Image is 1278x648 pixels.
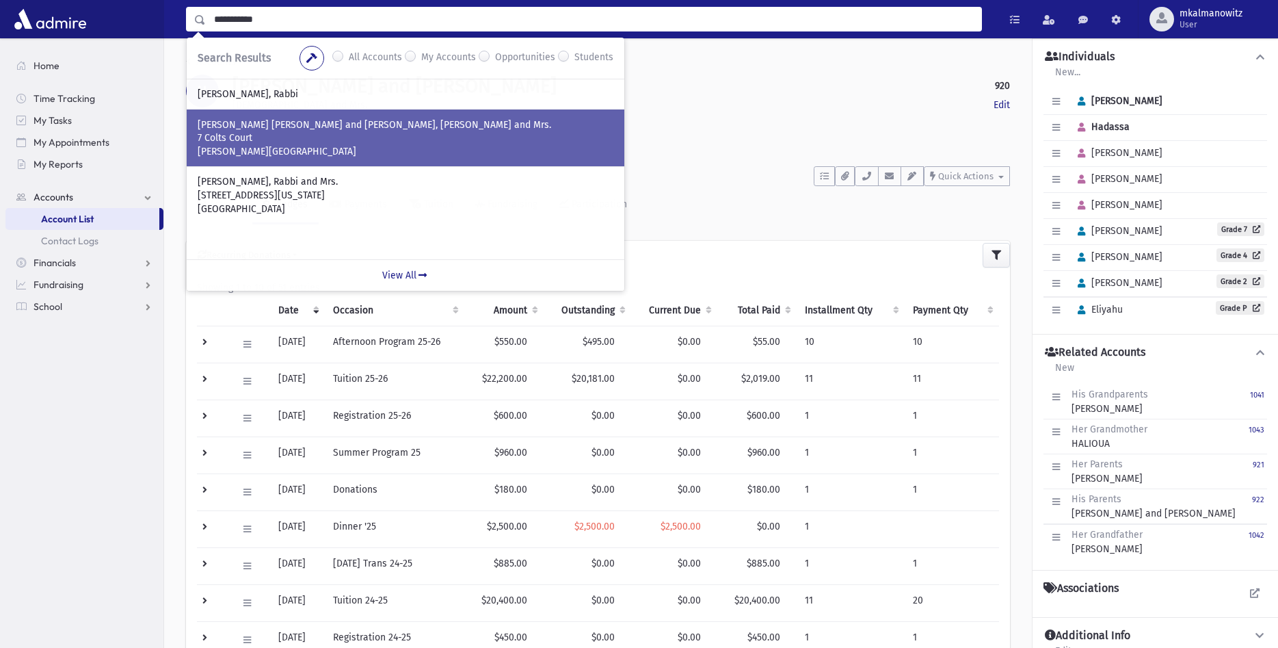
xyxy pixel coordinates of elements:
[464,295,544,326] th: Amount: activate to sort column ascending
[1216,301,1264,315] a: Grade P
[349,50,402,66] label: All Accounts
[544,295,631,326] th: Outstanding: activate to sort column ascending
[1071,422,1147,451] div: HALIOUA
[464,474,544,510] td: $180.00
[1071,424,1147,435] span: Her Grandmother
[198,51,271,64] span: Search Results
[797,295,905,326] th: Installment Qty: activate to sort column ascending
[905,437,999,474] td: 1
[905,326,999,363] td: 10
[325,326,464,363] td: Afternoon Program 25-26
[464,510,544,547] td: $2,500.00
[464,437,544,474] td: $960.00
[34,158,83,170] span: My Reports
[421,50,476,66] label: My Accounts
[1180,19,1242,30] span: User
[583,336,615,348] span: $495.00
[34,136,109,148] span: My Appointments
[1071,225,1162,237] span: [PERSON_NAME]
[905,295,999,326] th: Payment Qty: activate to sort column ascending
[34,60,59,72] span: Home
[747,410,780,422] span: $600.00
[905,474,999,510] td: 1
[661,521,701,532] span: $2,500.00
[1071,95,1162,107] span: [PERSON_NAME]
[747,632,780,643] span: $450.00
[1253,457,1264,486] a: 921
[1250,391,1264,400] small: 1041
[995,79,1010,93] strong: 920
[1054,64,1081,89] a: New...
[734,595,780,606] span: $20,400.00
[325,295,464,326] th: Occasion : activate to sort column ascending
[464,547,544,584] td: $885.00
[1071,121,1130,133] span: Hadassa
[198,118,613,132] p: [PERSON_NAME] [PERSON_NAME] and [PERSON_NAME], [PERSON_NAME] and Mrs.
[591,410,615,422] span: $0.00
[325,437,464,474] td: Summer Program 25
[1216,248,1264,262] a: Grade 4
[41,235,98,247] span: Contact Logs
[186,75,219,107] div: H
[5,153,163,175] a: My Reports
[905,400,999,437] td: 1
[34,257,76,269] span: Financials
[325,400,464,437] td: Registration 25-26
[1250,387,1264,416] a: 1041
[464,326,544,363] td: $550.00
[186,186,252,224] a: Activity
[325,547,464,584] td: [DATE] Trans 24-25
[797,510,905,547] td: 1
[1249,426,1264,435] small: 1043
[572,373,615,385] span: $20,181.00
[591,632,615,643] span: $0.00
[1054,360,1075,385] a: New
[325,510,464,547] td: Dinner '25
[1071,528,1143,556] div: [PERSON_NAME]
[747,447,780,458] span: $960.00
[591,484,615,495] span: $0.00
[5,274,163,296] a: Fundraising
[34,278,83,291] span: Fundraising
[1043,582,1119,595] h4: Associations
[464,363,544,400] td: $22,200.00
[5,230,163,252] a: Contact Logs
[797,363,905,400] td: 11
[270,474,325,510] td: [DATE]
[1071,277,1162,289] span: [PERSON_NAME]
[5,186,163,208] a: Accounts
[1252,495,1264,504] small: 922
[1249,531,1264,540] small: 1042
[1071,493,1121,505] span: His Parents
[1043,346,1267,360] button: Related Accounts
[1071,387,1148,416] div: [PERSON_NAME]
[797,474,905,510] td: 1
[186,56,236,68] a: Accounts
[678,373,701,385] span: $0.00
[270,326,325,363] td: [DATE]
[717,295,797,326] th: Total Paid: activate to sort column ascending
[574,50,613,66] label: Students
[270,547,325,584] td: [DATE]
[198,189,613,203] p: [STREET_ADDRESS][US_STATE]
[270,510,325,547] td: [DATE]
[797,400,905,437] td: 1
[678,484,701,495] span: $0.00
[757,521,780,532] span: $0.00
[5,55,163,77] a: Home
[5,208,159,230] a: Account List
[270,437,325,474] td: [DATE]
[938,171,994,181] span: Quick Actions
[270,584,325,621] td: [DATE]
[187,259,624,291] a: View All
[1043,629,1267,643] button: Additional Info
[678,558,701,569] span: $0.00
[1249,422,1264,451] a: 1043
[678,336,701,348] span: $0.00
[5,296,163,317] a: School
[905,584,999,621] td: 20
[797,547,905,584] td: 1
[1071,304,1123,315] span: Eliyahu
[270,400,325,437] td: [DATE]
[34,114,72,127] span: My Tasks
